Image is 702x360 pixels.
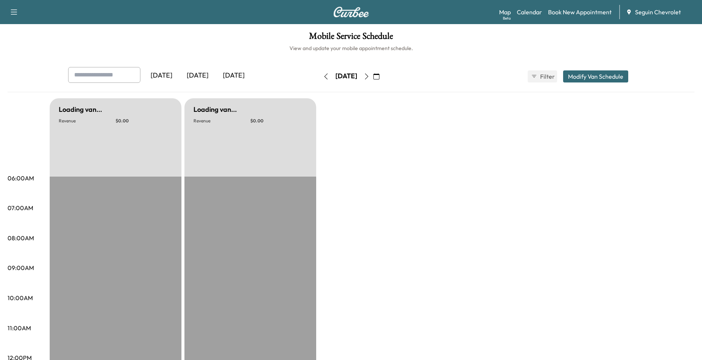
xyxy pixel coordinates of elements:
[193,118,250,124] p: Revenue
[548,8,612,17] a: Book New Appointment
[8,293,33,302] p: 10:00AM
[59,118,116,124] p: Revenue
[216,67,252,84] div: [DATE]
[8,263,34,272] p: 09:00AM
[250,118,307,124] p: $ 0.00
[517,8,542,17] a: Calendar
[540,72,554,81] span: Filter
[59,104,102,115] h5: Loading van...
[528,70,557,82] button: Filter
[8,44,694,52] h6: View and update your mobile appointment schedule.
[635,8,681,17] span: Seguin Chevrolet
[499,8,511,17] a: MapBeta
[8,323,31,333] p: 11:00AM
[180,67,216,84] div: [DATE]
[333,7,369,17] img: Curbee Logo
[116,118,172,124] p: $ 0.00
[143,67,180,84] div: [DATE]
[335,72,357,81] div: [DATE]
[8,174,34,183] p: 06:00AM
[8,32,694,44] h1: Mobile Service Schedule
[503,15,511,21] div: Beta
[8,233,34,243] p: 08:00AM
[8,203,33,212] p: 07:00AM
[193,104,237,115] h5: Loading van...
[563,70,628,82] button: Modify Van Schedule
